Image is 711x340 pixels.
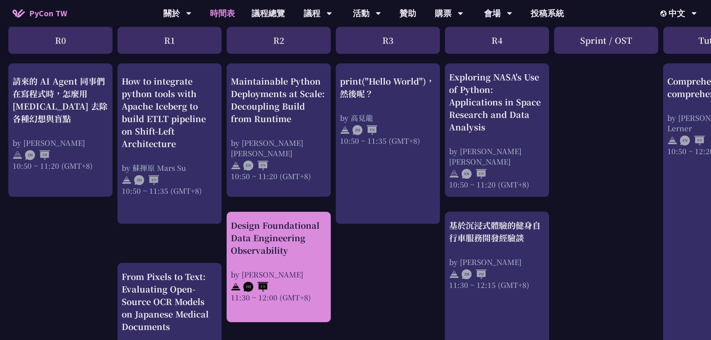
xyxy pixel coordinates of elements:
div: by [PERSON_NAME] [PERSON_NAME] [231,137,327,158]
div: by [PERSON_NAME] [PERSON_NAME] [449,146,545,167]
div: 10:50 ~ 11:20 (GMT+8) [231,171,327,181]
img: ZHEN.371966e.svg [243,282,268,292]
a: Maintainable Python Deployments at Scale: Decoupling Build from Runtime by [PERSON_NAME] [PERSON_... [231,71,327,190]
div: 11:30 ~ 12:00 (GMT+8) [231,292,327,302]
div: by 高見龍 [340,112,436,123]
img: svg+xml;base64,PHN2ZyB4bWxucz0iaHR0cDovL3d3dy53My5vcmcvMjAwMC9zdmciIHdpZHRoPSIyNCIgaGVpZ2h0PSIyNC... [231,282,241,292]
img: ZHEN.371966e.svg [134,175,159,185]
div: From Pixels to Text: Evaluating Open-Source OCR Models on Japanese Medical Documents [122,270,217,333]
img: ENEN.5a408d1.svg [462,169,486,179]
div: Design Foundational Data Engineering Observability [231,219,327,257]
div: Maintainable Python Deployments at Scale: Decoupling Build from Runtime [231,75,327,125]
div: by [PERSON_NAME] [231,269,327,280]
div: R3 [336,27,440,54]
a: PyCon TW [4,3,75,24]
div: by [PERSON_NAME] [12,137,108,148]
div: 10:50 ~ 11:20 (GMT+8) [449,179,545,190]
img: svg+xml;base64,PHN2ZyB4bWxucz0iaHR0cDovL3d3dy53My5vcmcvMjAwMC9zdmciIHdpZHRoPSIyNCIgaGVpZ2h0PSIyNC... [667,136,677,146]
img: svg+xml;base64,PHN2ZyB4bWxucz0iaHR0cDovL3d3dy53My5vcmcvMjAwMC9zdmciIHdpZHRoPSIyNCIgaGVpZ2h0PSIyNC... [449,269,459,279]
a: 請來的 AI Agent 同事們在寫程式時，怎麼用 [MEDICAL_DATA] 去除各種幻想與盲點 by [PERSON_NAME] 10:50 ~ 11:20 (GMT+8) [12,71,108,190]
img: ENEN.5a408d1.svg [680,136,705,146]
img: ENEN.5a408d1.svg [243,161,268,171]
img: svg+xml;base64,PHN2ZyB4bWxucz0iaHR0cDovL3d3dy53My5vcmcvMjAwMC9zdmciIHdpZHRoPSIyNCIgaGVpZ2h0PSIyNC... [449,169,459,179]
img: svg+xml;base64,PHN2ZyB4bWxucz0iaHR0cDovL3d3dy53My5vcmcvMjAwMC9zdmciIHdpZHRoPSIyNCIgaGVpZ2h0PSIyNC... [12,150,22,160]
div: How to integrate python tools with Apache Iceberg to build ETLT pipeline on Shift-Left Architecture [122,75,217,150]
div: by [PERSON_NAME] [449,257,545,267]
img: svg+xml;base64,PHN2ZyB4bWxucz0iaHR0cDovL3d3dy53My5vcmcvMjAwMC9zdmciIHdpZHRoPSIyNCIgaGVpZ2h0PSIyNC... [340,125,350,135]
a: print("Hello World")，然後呢？ by 高見龍 10:50 ~ 11:35 (GMT+8) [340,71,436,217]
div: 基於沉浸式體驗的健身自行車服務開發經驗談 [449,219,545,244]
div: R4 [445,27,549,54]
img: ZHZH.38617ef.svg [462,269,486,279]
img: Home icon of PyCon TW 2025 [12,9,25,17]
div: 請來的 AI Agent 同事們在寫程式時，怎麼用 [MEDICAL_DATA] 去除各種幻想與盲點 [12,75,108,125]
img: ZHEN.371966e.svg [352,125,377,135]
div: Sprint / OST [554,27,658,54]
div: R1 [117,27,222,54]
div: print("Hello World")，然後呢？ [340,75,436,100]
div: 11:30 ~ 12:15 (GMT+8) [449,280,545,290]
div: R0 [8,27,112,54]
img: Locale Icon [660,10,669,17]
a: Design Foundational Data Engineering Observability by [PERSON_NAME] 11:30 ~ 12:00 (GMT+8) [231,219,327,315]
div: Exploring NASA's Use of Python: Applications in Space Research and Data Analysis [449,71,545,133]
a: Exploring NASA's Use of Python: Applications in Space Research and Data Analysis by [PERSON_NAME]... [449,71,545,190]
div: by 蘇揮原 Mars Su [122,162,217,173]
div: 10:50 ~ 11:35 (GMT+8) [340,135,436,146]
div: R2 [227,27,331,54]
div: 10:50 ~ 11:35 (GMT+8) [122,185,217,196]
span: PyCon TW [29,7,67,20]
a: How to integrate python tools with Apache Iceberg to build ETLT pipeline on Shift-Left Architectu... [122,71,217,217]
div: 10:50 ~ 11:20 (GMT+8) [12,160,108,171]
img: svg+xml;base64,PHN2ZyB4bWxucz0iaHR0cDovL3d3dy53My5vcmcvMjAwMC9zdmciIHdpZHRoPSIyNCIgaGVpZ2h0PSIyNC... [231,161,241,171]
img: ZHZH.38617ef.svg [25,150,50,160]
img: svg+xml;base64,PHN2ZyB4bWxucz0iaHR0cDovL3d3dy53My5vcmcvMjAwMC9zdmciIHdpZHRoPSIyNCIgaGVpZ2h0PSIyNC... [122,175,132,185]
